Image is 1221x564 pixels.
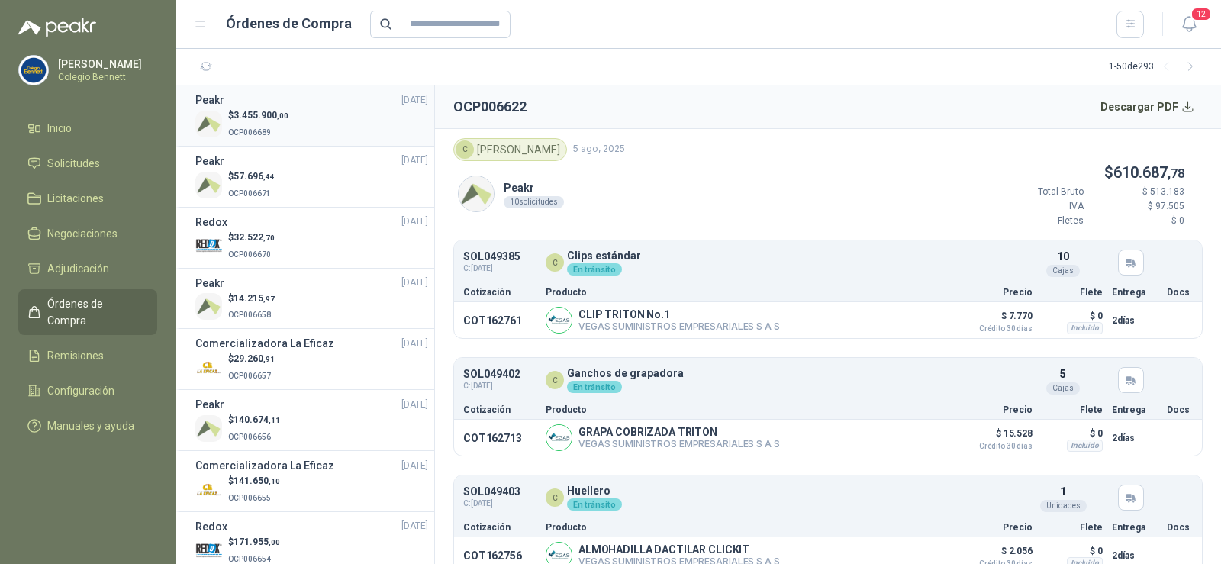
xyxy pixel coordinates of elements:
a: Adjudicación [18,254,157,283]
span: Crédito 30 días [956,325,1033,333]
span: OCP006654 [228,555,271,563]
h3: Peakr [195,396,224,413]
span: Remisiones [47,347,104,364]
p: 10 [1057,248,1069,265]
p: Producto [546,405,947,414]
h2: OCP006622 [453,96,527,118]
img: Logo peakr [18,18,96,37]
img: Company Logo [195,537,222,564]
span: 29.260 [234,353,275,364]
a: Solicitudes [18,149,157,178]
p: $ 513.183 [1093,185,1184,199]
p: $ [228,169,275,184]
p: Flete [1042,288,1103,297]
img: Company Logo [195,354,222,381]
div: Cajas [1046,265,1080,277]
img: Company Logo [546,425,572,450]
p: Producto [546,288,947,297]
div: C [456,140,474,159]
p: $ [228,474,280,488]
span: [DATE] [401,519,428,533]
div: 10 solicitudes [504,196,564,208]
p: COT162713 [463,432,536,444]
p: SOL049402 [463,369,536,380]
span: ,91 [263,355,275,363]
p: $ 0 [1093,214,1184,228]
span: [DATE] [401,459,428,473]
p: Cotización [463,523,536,532]
p: VEGAS SUMINISTROS EMPRESARIALES S A S [578,438,780,450]
span: ,11 [269,416,280,424]
a: Negociaciones [18,219,157,248]
p: $ 0 [1042,542,1103,560]
span: Licitaciones [47,190,104,207]
div: C [546,253,564,272]
a: Comercializadora La Eficaz[DATE] Company Logo$29.260,91OCP006657 [195,335,428,383]
span: 140.674 [234,414,280,425]
h3: Redox [195,518,227,535]
p: $ 0 [1042,307,1103,325]
a: Remisiones [18,341,157,370]
img: Company Logo [195,233,222,259]
span: OCP006658 [228,311,271,319]
div: 1 - 50 de 293 [1109,55,1203,79]
p: $ 15.528 [956,424,1033,450]
span: ,10 [269,477,280,485]
p: Docs [1167,523,1193,532]
button: Descargar PDF [1092,92,1203,122]
div: Cajas [1046,382,1080,395]
p: Entrega [1112,288,1158,297]
img: Company Logo [195,476,222,503]
img: Company Logo [19,56,48,85]
p: Cotización [463,405,536,414]
p: COT162756 [463,549,536,562]
p: Producto [546,523,947,532]
p: 5 [1060,366,1066,382]
p: $ [228,292,275,306]
p: IVA [992,199,1084,214]
p: Fletes [992,214,1084,228]
p: SOL049403 [463,486,536,498]
div: Incluido [1067,440,1103,452]
p: Cotización [463,288,536,297]
img: Company Logo [546,308,572,333]
p: CLIP TRITON No.1 [578,308,780,321]
span: [DATE] [401,153,428,168]
span: 3.455.900 [234,110,288,121]
p: $ [228,108,288,123]
h3: Peakr [195,153,224,169]
span: Crédito 30 días [956,443,1033,450]
img: Company Logo [195,415,222,442]
p: $ [228,413,280,427]
p: $ 0 [1042,424,1103,443]
div: Unidades [1040,500,1087,512]
a: Licitaciones [18,184,157,213]
span: Inicio [47,120,72,137]
p: SOL049385 [463,251,536,263]
span: ,00 [277,111,288,120]
span: ,97 [263,295,275,303]
p: $ [228,230,275,245]
h1: Órdenes de Compra [226,13,352,34]
p: 2 días [1112,311,1158,330]
a: Peakr[DATE] Company Logo$140.674,11OCP006656 [195,396,428,444]
p: GRAPA COBRIZADA TRITON [578,426,780,438]
img: Company Logo [459,176,494,211]
span: Órdenes de Compra [47,295,143,329]
span: 5 ago, 2025 [573,142,625,156]
p: $ [228,535,280,549]
h3: Peakr [195,275,224,292]
div: C [546,371,564,389]
a: Manuales y ayuda [18,411,157,440]
p: Ganchos de grapadora [567,368,684,379]
div: [PERSON_NAME] [453,138,567,161]
h3: Comercializadora La Eficaz [195,457,334,474]
span: 610.687 [1113,163,1184,182]
span: C: [DATE] [463,498,536,510]
p: VEGAS SUMINISTROS EMPRESARIALES S A S [578,321,780,332]
a: Comercializadora La Eficaz[DATE] Company Logo$141.650,10OCP006655 [195,457,428,505]
span: 32.522 [234,232,275,243]
span: [DATE] [401,214,428,229]
p: Flete [1042,523,1103,532]
p: Peakr [504,179,564,196]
